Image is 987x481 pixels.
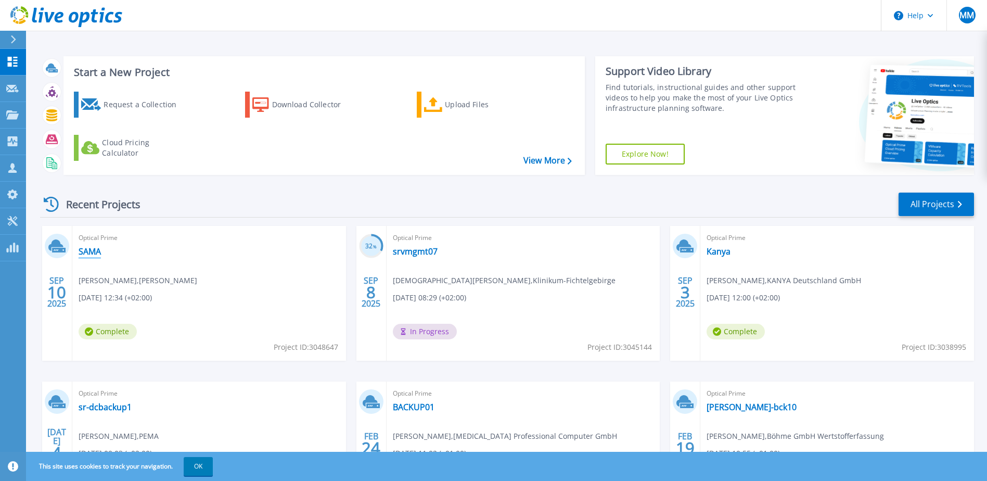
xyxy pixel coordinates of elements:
span: 8 [366,288,376,297]
span: 3 [681,288,690,297]
a: Kanya [707,246,730,257]
span: Optical Prime [79,232,340,244]
span: [DATE] 12:00 (+02:00) [707,292,780,303]
span: In Progress [393,324,457,339]
span: Complete [79,324,137,339]
span: This site uses cookies to track your navigation. [29,457,213,476]
div: Recent Projects [40,192,155,217]
a: Request a Collection [74,92,190,118]
span: Optical Prime [707,388,968,399]
span: Optical Prime [393,388,654,399]
span: 24 [362,444,380,452]
span: [PERSON_NAME] , PEMA [79,431,159,442]
div: SEP 2025 [47,273,67,311]
span: Project ID: 3045144 [587,341,652,353]
span: % [373,244,377,249]
span: [PERSON_NAME] , [PERSON_NAME] [79,275,197,286]
span: Complete [707,324,765,339]
span: 4 [52,448,61,457]
div: SEP 2025 [361,273,381,311]
span: [DATE] 09:03 (+02:00) [79,448,152,459]
a: Download Collector [245,92,361,118]
a: Cloud Pricing Calculator [74,135,190,161]
div: SEP 2025 [675,273,695,311]
div: Cloud Pricing Calculator [102,137,185,158]
a: srvmgmt07 [393,246,438,257]
div: Download Collector [272,94,355,115]
a: View More [523,156,572,166]
div: Upload Files [445,94,528,115]
span: MM [959,11,974,19]
a: [PERSON_NAME]-bck10 [707,402,797,412]
span: [DATE] 10:55 (+01:00) [707,448,780,459]
div: Request a Collection [104,94,187,115]
span: [DATE] 11:02 (+01:00) [393,448,466,459]
a: BACKUP01 [393,402,434,412]
span: [PERSON_NAME] , Böhme GmbH Wertstofferfassung [707,431,884,442]
button: OK [184,457,213,476]
span: 19 [676,444,695,452]
a: Explore Now! [606,144,685,164]
span: Project ID: 3048647 [274,341,338,353]
span: Optical Prime [79,388,340,399]
span: [DATE] 08:29 (+02:00) [393,292,466,303]
div: Support Video Library [606,65,799,78]
div: FEB 2025 [675,429,695,467]
span: [PERSON_NAME] , [MEDICAL_DATA] Professional Computer GmbH [393,431,617,442]
span: [DATE] 12:34 (+02:00) [79,292,152,303]
span: [PERSON_NAME] , KANYA Deutschland GmbH [707,275,861,286]
a: SAMA [79,246,101,257]
span: Project ID: 3038995 [902,341,966,353]
h3: Start a New Project [74,67,571,78]
div: Find tutorials, instructional guides and other support videos to help you make the most of your L... [606,82,799,113]
div: [DATE] 2025 [47,429,67,467]
a: Upload Files [417,92,533,118]
span: Optical Prime [393,232,654,244]
span: [DEMOGRAPHIC_DATA][PERSON_NAME] , Klinikum-Fichtelgebirge [393,275,616,286]
div: FEB 2025 [361,429,381,467]
span: Optical Prime [707,232,968,244]
span: 10 [47,288,66,297]
a: sr-dcbackup1 [79,402,132,412]
h3: 32 [359,240,383,252]
a: All Projects [899,193,974,216]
